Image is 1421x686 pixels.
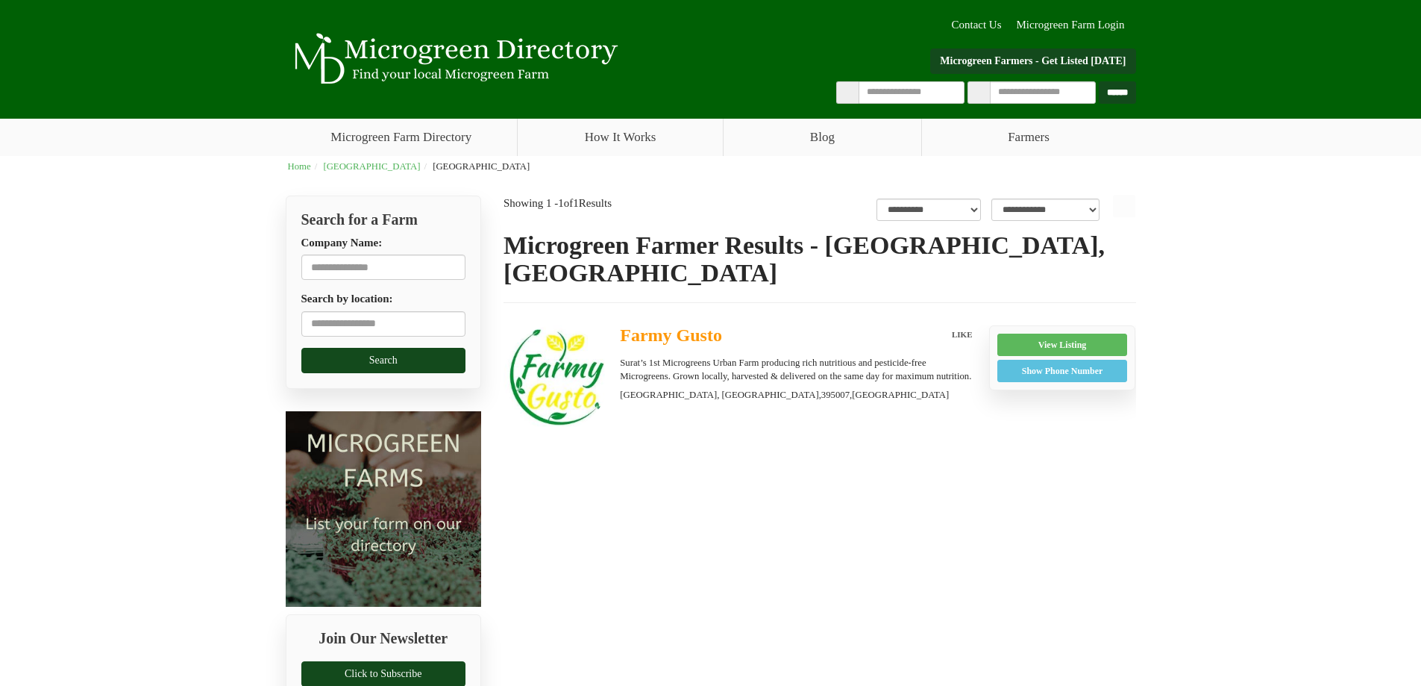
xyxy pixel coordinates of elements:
img: Farmy Gusto [504,325,609,431]
a: Home [288,161,311,172]
a: View Listing [997,334,1128,356]
a: [GEOGRAPHIC_DATA] [323,161,420,172]
a: Microgreen Farmers - Get Listed [DATE] [930,49,1135,74]
h2: Join Our Newsletter [301,630,466,654]
small: [GEOGRAPHIC_DATA], [GEOGRAPHIC_DATA], , [620,390,949,400]
button: LIKE [944,325,978,343]
span: LIKE [950,330,973,339]
a: Blog [724,119,920,156]
button: Search [301,348,466,373]
img: Microgreen Farms list your microgreen farm today [286,411,482,608]
a: How It Works [518,119,723,156]
h2: Search for a Farm [301,211,466,228]
select: sortbox-1 [991,199,1100,221]
span: Farmy Gusto [620,325,722,345]
img: Microgreen Directory [286,33,621,85]
i: Use Current Location [1079,87,1087,98]
span: Farmers [922,119,1136,156]
a: Microgreen Farm Directory [286,119,518,156]
a: Microgreen Farm Login [1017,17,1132,33]
span: 395007 [821,388,850,402]
i: Use Current Location [448,318,456,330]
label: Search by location: [301,291,393,307]
select: overall_rating_filter-1 [876,199,981,221]
a: Contact Us [944,17,1008,33]
div: Show Phone Number [1006,364,1120,378]
span: [GEOGRAPHIC_DATA] [852,388,949,402]
p: Surat’s 1st Microgreens Urban Farm producing rich nutritious and pesticide-free Microgreens. Grow... [620,356,977,383]
span: 1 [558,197,564,209]
label: Company Name: [301,235,383,251]
span: [GEOGRAPHIC_DATA] [433,161,530,172]
h1: Microgreen Farmer Results - [GEOGRAPHIC_DATA], [GEOGRAPHIC_DATA] [504,231,1136,287]
span: 1 [573,197,579,209]
div: Showing 1 - of Results [504,196,714,211]
a: Farmy Gusto [620,325,925,349]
